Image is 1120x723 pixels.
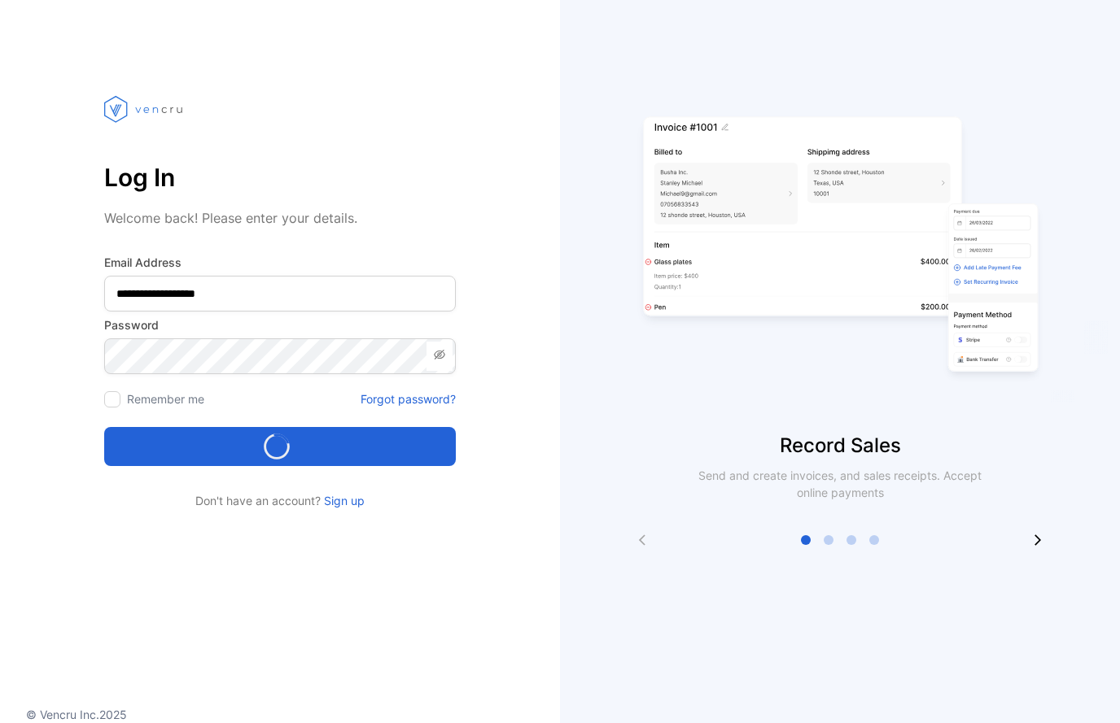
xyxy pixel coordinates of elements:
a: Forgot password? [361,390,456,407]
img: slider image [637,65,1043,431]
img: vencru logo [104,65,186,153]
p: Record Sales [560,431,1120,460]
p: Welcome back! Please enter your details. [104,208,456,228]
label: Email Address [104,254,456,271]
label: Remember me [127,392,204,406]
label: Password [104,316,456,333]
a: Sign up [321,494,365,507]
p: Log In [104,158,456,197]
p: Don't have an account? [104,492,456,509]
p: Send and create invoices, and sales receipts. Accept online payments [684,467,996,501]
